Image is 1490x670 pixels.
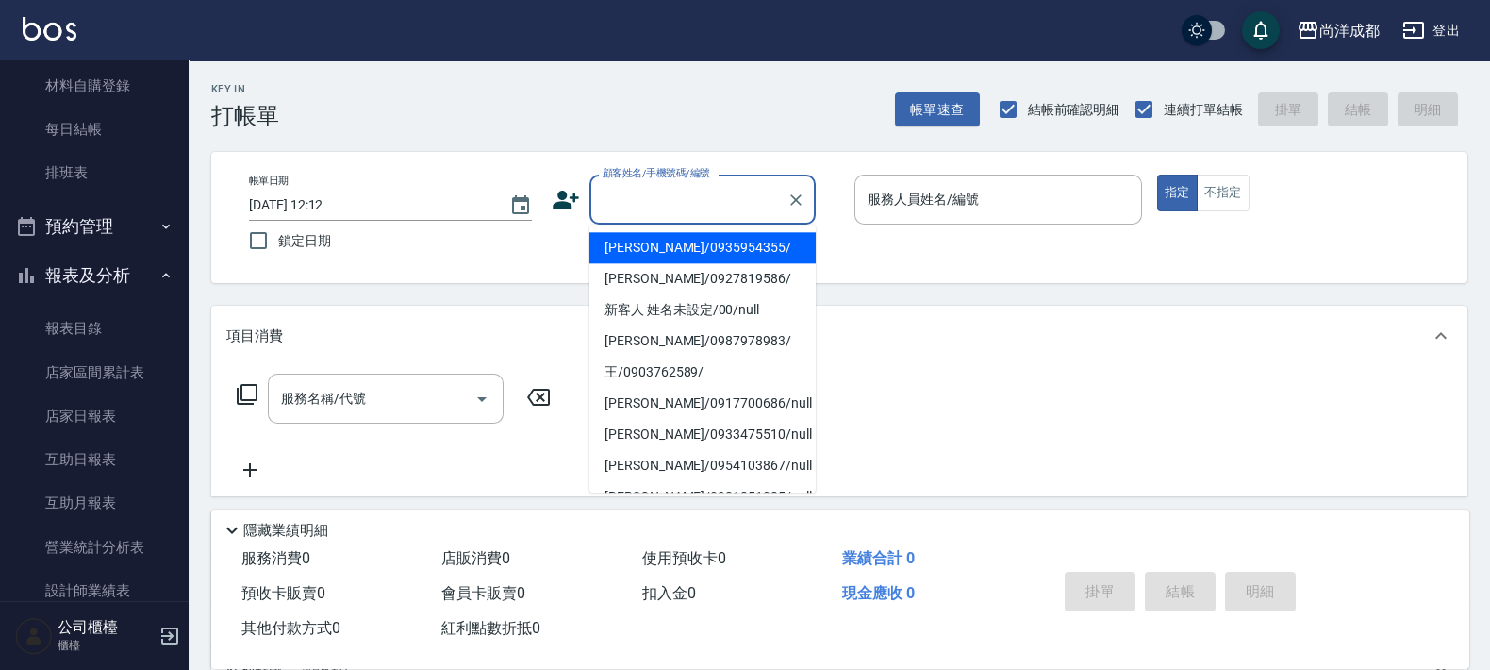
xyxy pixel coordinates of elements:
a: 店家日報表 [8,394,181,438]
button: save [1242,11,1280,49]
a: 材料自購登錄 [8,64,181,108]
li: [PERSON_NAME]/0933475510/null [589,419,816,450]
input: YYYY/MM/DD hh:mm [249,190,490,221]
button: 報表及分析 [8,251,181,300]
img: Person [15,617,53,655]
a: 排班表 [8,151,181,194]
button: Open [467,384,497,414]
span: 使用預收卡 0 [642,549,726,567]
span: 店販消費 0 [441,549,510,567]
span: 現金應收 0 [842,584,915,602]
label: 顧客姓名/手機號碼/編號 [603,166,710,180]
li: [PERSON_NAME]/0927819586/ [589,263,816,294]
a: 報表目錄 [8,307,181,350]
button: 帳單速查 [895,92,980,127]
button: 不指定 [1197,175,1250,211]
span: 預收卡販賣 0 [241,584,325,602]
li: [PERSON_NAME]/0954103867/null [589,450,816,481]
label: 帳單日期 [249,174,289,188]
h5: 公司櫃檯 [58,618,154,637]
li: [PERSON_NAME]/0987978983/ [589,326,816,357]
p: 項目消費 [226,327,283,346]
span: 連續打單結帳 [1164,100,1243,120]
h3: 打帳單 [211,103,279,129]
a: 營業統計分析表 [8,526,181,569]
p: 櫃檯 [58,637,154,654]
button: 登出 [1395,13,1467,48]
li: 王/0903762589/ [589,357,816,388]
span: 結帳前確認明細 [1028,100,1120,120]
a: 互助日報表 [8,438,181,481]
button: 預約管理 [8,202,181,251]
span: 鎖定日期 [278,231,331,251]
a: 設計師業績表 [8,569,181,612]
div: 尚洋成都 [1319,19,1380,42]
img: Logo [23,17,76,41]
h2: Key In [211,83,279,95]
a: 每日結帳 [8,108,181,151]
button: Choose date, selected date is 2025-09-19 [498,183,543,228]
li: [PERSON_NAME]/0935954355/ [589,232,816,263]
span: 服務消費 0 [241,549,310,567]
li: [PERSON_NAME]/0981851085/null [589,481,816,512]
span: 紅利點數折抵 0 [441,619,540,637]
button: 指定 [1157,175,1198,211]
a: 互助月報表 [8,481,181,525]
button: 尚洋成都 [1289,11,1387,50]
li: [PERSON_NAME]/0917700686/null [589,388,816,419]
span: 會員卡販賣 0 [441,584,525,602]
li: 新客人 姓名未設定/00/null [589,294,816,326]
span: 業績合計 0 [842,549,915,567]
span: 扣入金 0 [642,584,696,602]
div: 項目消費 [211,306,1467,366]
button: Clear [783,187,809,213]
span: 其他付款方式 0 [241,619,340,637]
p: 隱藏業績明細 [243,521,328,541]
a: 店家區間累計表 [8,351,181,394]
